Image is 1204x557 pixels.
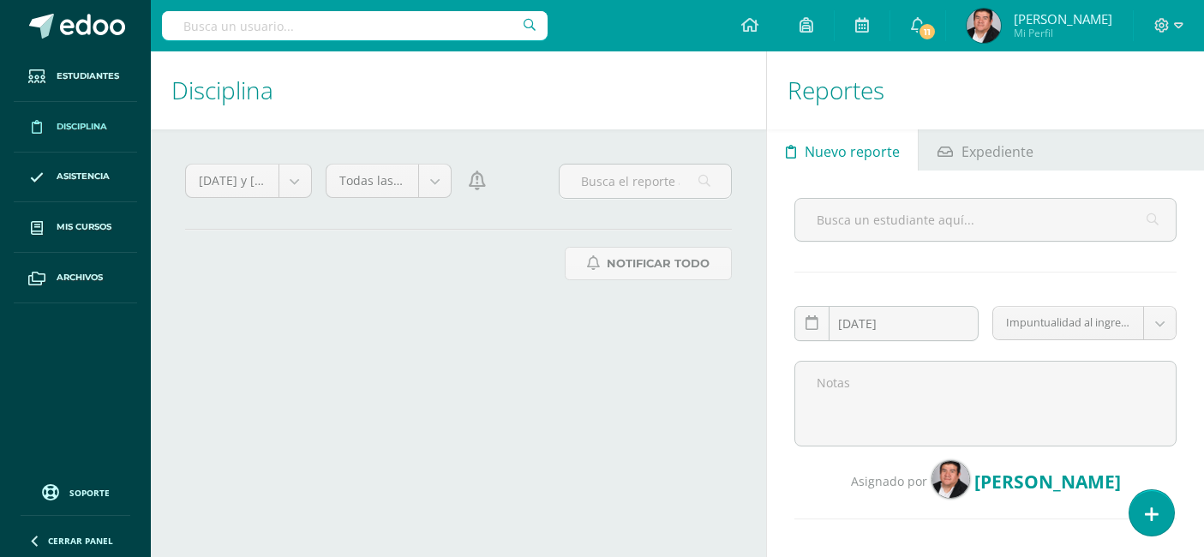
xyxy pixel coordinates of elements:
img: 8bea78a11afb96288084d23884a19f38.png [967,9,1001,43]
a: Nuevo reporte [767,129,918,171]
h1: Disciplina [171,51,746,129]
span: Asistencia [57,170,110,183]
span: Mi Perfil [1014,26,1112,40]
span: Todas las categorías [339,165,406,197]
input: Busca el reporte aquí [560,165,731,198]
span: [DATE] y [DATE] [199,165,266,197]
input: Busca un usuario... [162,11,548,40]
a: [DATE] y [DATE] [186,165,311,197]
a: Todas las categorías [326,165,452,197]
a: Disciplina [14,102,137,153]
a: Soporte [21,480,130,503]
span: 11 [918,22,937,41]
h1: Reportes [788,51,1183,129]
a: Archivos [14,253,137,303]
span: Estudiantes [57,69,119,83]
span: Cerrar panel [48,535,113,547]
span: Notificar Todo [607,248,710,279]
span: Expediente [961,131,1033,172]
span: Disciplina [57,120,107,134]
span: Impuntualidad al ingresar al salón de clase. [1006,307,1130,339]
a: Notificar Todo [565,247,732,280]
span: [PERSON_NAME] [1014,10,1112,27]
a: Estudiantes [14,51,137,102]
span: Asignado por [851,473,927,489]
span: Nuevo reporte [805,131,900,172]
a: Impuntualidad al ingresar al salón de clase. [993,307,1176,339]
span: Archivos [57,271,103,284]
img: 8bea78a11afb96288084d23884a19f38.png [931,460,970,499]
input: Fecha de ocurrencia [795,307,978,340]
a: Mis cursos [14,202,137,253]
span: Soporte [69,487,110,499]
a: Asistencia [14,153,137,203]
span: [PERSON_NAME] [974,470,1121,494]
a: Expediente [919,129,1051,171]
input: Busca un estudiante aquí... [795,199,1176,241]
span: Mis cursos [57,220,111,234]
